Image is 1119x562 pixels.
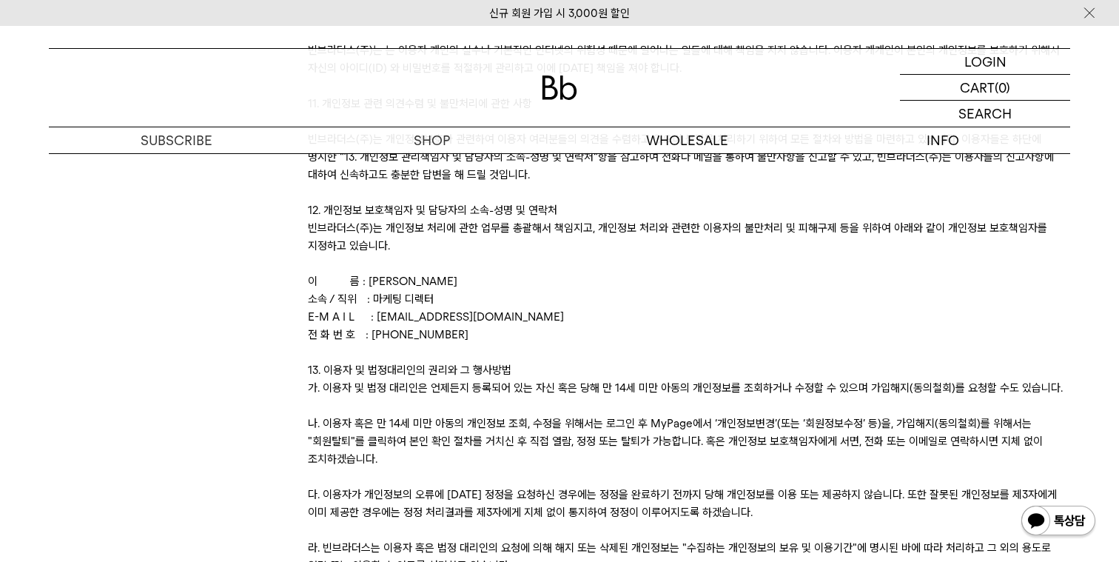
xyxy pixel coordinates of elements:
[49,127,304,153] a: SUBSCRIBE
[542,76,577,100] img: 로고
[960,75,995,100] p: CART
[815,127,1070,153] p: INFO
[559,127,815,153] p: WHOLESALE
[900,75,1070,101] a: CART (0)
[489,7,630,20] a: 신규 회원 가입 시 3,000원 할인
[958,101,1012,127] p: SEARCH
[995,75,1010,100] p: (0)
[41,24,73,36] div: v 4.0.25
[304,127,559,153] a: SHOP
[147,86,159,98] img: tab_keywords_by_traffic_grey.svg
[38,39,163,50] div: Domain: [DOMAIN_NAME]
[964,49,1007,74] p: LOGIN
[164,87,249,97] div: Keywords by Traffic
[1020,504,1097,540] img: 카카오톡 채널 1:1 채팅 버튼
[56,87,132,97] div: Domain Overview
[900,49,1070,75] a: LOGIN
[24,39,36,50] img: website_grey.svg
[24,24,36,36] img: logo_orange.svg
[40,86,52,98] img: tab_domain_overview_orange.svg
